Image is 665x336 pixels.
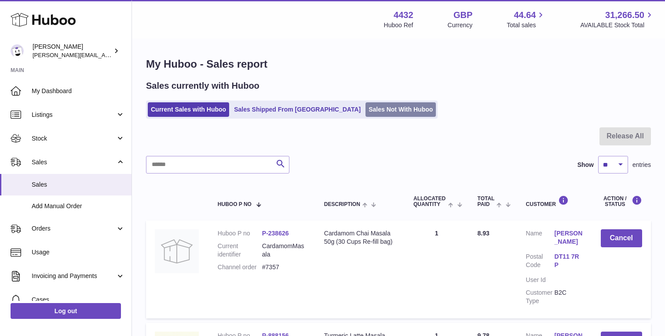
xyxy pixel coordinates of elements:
[507,21,546,29] span: Total sales
[32,224,116,233] span: Orders
[324,229,396,246] div: Cardamom Chai Masala 50g (30 Cups Re-fill bag)
[146,80,259,92] h2: Sales currently with Huboo
[448,21,473,29] div: Currency
[555,289,583,305] dd: B2C
[478,196,495,207] span: Total paid
[580,9,654,29] a: 31,266.50 AVAILABLE Stock Total
[32,296,125,304] span: Cases
[218,242,262,259] dt: Current identifier
[218,202,252,207] span: Huboo P no
[405,220,469,318] td: 1
[526,276,555,284] dt: User Id
[218,263,262,271] dt: Channel order
[148,102,229,117] a: Current Sales with Huboo
[146,57,651,71] h1: My Huboo - Sales report
[526,229,555,248] dt: Name
[262,242,307,259] dd: CardamomMasala
[218,229,262,238] dt: Huboo P no
[155,229,199,273] img: no-photo.jpg
[32,202,125,210] span: Add Manual Order
[413,196,446,207] span: ALLOCATED Quantity
[526,253,555,271] dt: Postal Code
[384,21,413,29] div: Huboo Ref
[32,181,125,189] span: Sales
[601,229,642,247] button: Cancel
[507,9,546,29] a: 44.64 Total sales
[32,272,116,280] span: Invoicing and Payments
[32,134,116,143] span: Stock
[526,289,555,305] dt: Customer Type
[632,161,651,169] span: entries
[478,230,490,237] span: 8.93
[580,21,654,29] span: AVAILABLE Stock Total
[11,303,121,319] a: Log out
[11,44,24,58] img: akhil@amalachai.com
[394,9,413,21] strong: 4432
[605,9,644,21] span: 31,266.50
[514,9,536,21] span: 44.64
[555,253,583,269] a: DT11 7RP
[32,248,125,257] span: Usage
[577,161,594,169] label: Show
[262,263,307,271] dd: #7357
[555,229,583,246] a: [PERSON_NAME]
[33,51,176,58] span: [PERSON_NAME][EMAIL_ADDRESS][DOMAIN_NAME]
[32,87,125,95] span: My Dashboard
[33,43,112,59] div: [PERSON_NAME]
[601,195,642,207] div: Action / Status
[526,195,583,207] div: Customer
[324,202,360,207] span: Description
[231,102,364,117] a: Sales Shipped From [GEOGRAPHIC_DATA]
[453,9,472,21] strong: GBP
[32,111,116,119] span: Listings
[365,102,436,117] a: Sales Not With Huboo
[32,158,116,166] span: Sales
[262,230,289,237] a: P-238626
